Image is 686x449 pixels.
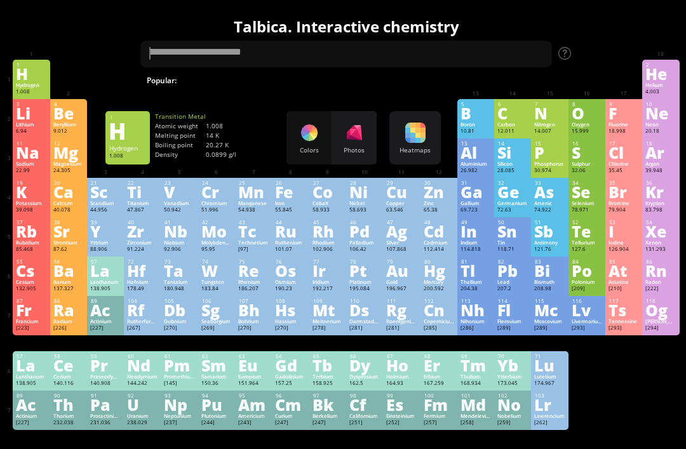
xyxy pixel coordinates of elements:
[127,206,158,214] div: 47.867
[202,180,232,186] div: 24
[53,128,84,135] div: 9.012
[164,224,194,238] div: Nb
[275,246,306,253] div: 101.07
[349,200,380,206] div: Nickel
[572,219,602,225] div: 52
[609,161,639,167] div: Chlorine
[332,146,377,154] div: Photos
[424,180,454,186] div: 30
[155,122,206,130] div: Atomic weight
[572,101,602,107] div: 8
[427,81,430,86] sub: 4
[461,246,491,253] div: 114.818
[517,74,591,86] span: [MEDICAL_DATA]
[350,180,380,186] div: 28
[53,106,84,120] div: Be
[461,121,491,128] div: Boron
[90,200,121,206] div: Scandium
[645,121,676,128] div: Neon
[572,224,602,238] div: Te
[313,239,343,246] div: Rhodium
[497,264,528,278] div: Pb
[498,140,528,147] div: 14
[645,206,676,214] div: 83.798
[201,264,232,278] div: W
[424,224,454,238] div: Cd
[572,128,602,135] div: 15.999
[90,185,121,199] div: Sc
[534,239,565,246] div: Antimony
[90,246,121,253] div: 88.906
[645,185,676,199] div: Kr
[645,200,676,206] div: Krypton
[498,180,528,186] div: 32
[572,180,602,186] div: 34
[645,279,676,285] div: Radon
[572,246,602,253] div: 127.6
[275,206,306,214] div: 55.845
[10,16,683,37] h1: Talbica. Interactive chemistry
[164,279,194,285] div: Tantalum
[90,224,121,238] div: Y
[387,180,417,186] div: 29
[645,167,676,175] div: 39.948
[238,246,269,253] div: [97]
[206,141,257,149] div: 20.27 K
[497,121,528,128] div: Carbon
[109,152,146,163] div: 1.008
[609,145,639,159] div: Cl
[17,219,46,225] div: 37
[16,106,46,120] div: Li
[16,246,46,253] div: 85.468
[201,246,232,253] div: 95.95
[109,144,146,152] div: Hydrogen
[17,101,46,107] div: 3
[497,279,528,285] div: Lead
[53,239,84,246] div: Strontium
[360,81,362,86] sub: 4
[386,224,417,238] div: Ag
[315,81,318,86] sub: 2
[53,185,84,199] div: Ca
[461,264,491,278] div: Tl
[349,239,380,246] div: Palladium
[461,101,491,107] div: 5
[91,219,121,225] div: 39
[645,128,676,135] div: 20.18
[461,258,491,265] div: 81
[535,180,565,186] div: 33
[164,246,194,253] div: 92.906
[645,88,676,96] div: 4.003
[16,206,46,214] div: 39.098
[386,246,417,253] div: 107.868
[461,167,491,175] div: 26.982
[424,200,454,206] div: Zinc
[201,224,232,238] div: Mo
[128,219,158,225] div: 40
[497,246,528,253] div: 118.71
[155,151,206,159] div: Density
[572,200,602,206] div: Selenium
[572,167,602,175] div: 32.06
[572,206,602,214] div: 78.971
[424,185,454,199] div: Zn
[54,180,84,186] div: 20
[646,180,676,186] div: 36
[127,185,158,199] div: Ti
[16,67,46,81] div: H
[313,246,343,253] div: 102.906
[238,206,269,214] div: 54.938
[127,279,158,285] div: Hafnium
[16,200,46,206] div: Potassium
[16,128,46,135] div: 6.94
[461,206,491,214] div: 69.723
[646,101,676,107] div: 10
[16,88,46,96] div: 1.008
[645,224,676,238] div: Xe
[90,264,121,278] div: La
[54,140,84,147] div: 12
[147,74,194,91] div: Popular:
[164,239,194,246] div: Niobium
[53,121,84,128] div: Beryllium
[155,141,206,149] div: Boiling point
